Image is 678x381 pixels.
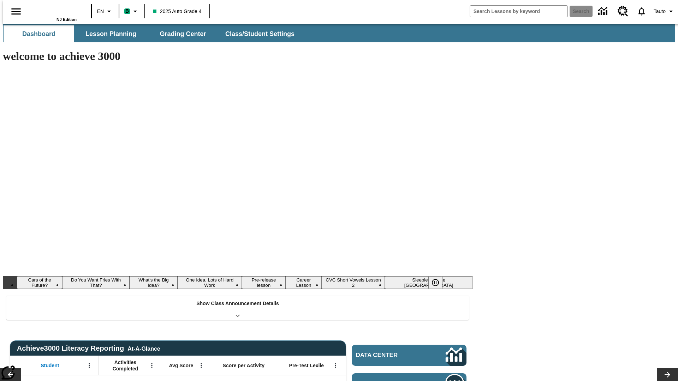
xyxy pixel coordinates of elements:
div: SubNavbar [3,25,301,42]
a: Data Center [594,2,613,21]
button: Profile/Settings [651,5,678,18]
button: Language: EN, Select a language [94,5,117,18]
input: search field [470,6,567,17]
button: Lesson Planning [76,25,146,42]
span: B [125,7,129,16]
a: Data Center [352,345,466,366]
button: Open Menu [330,360,341,371]
a: Notifications [632,2,651,20]
a: Home [31,3,77,17]
span: Student [41,362,59,369]
span: Avg Score [169,362,193,369]
button: Boost Class color is mint green. Change class color [121,5,142,18]
button: Slide 1 Cars of the Future? [17,276,62,289]
button: Open Menu [84,360,95,371]
button: Pause [428,276,442,289]
h1: welcome to achieve 3000 [3,50,472,63]
button: Slide 5 Pre-release lesson [242,276,286,289]
button: Open Menu [196,360,207,371]
button: Slide 8 Sleepless in the Animal Kingdom [385,276,472,289]
button: Class/Student Settings [220,25,300,42]
span: 2025 Auto Grade 4 [153,8,202,15]
span: NJ Edition [56,17,77,22]
p: Show Class Announcement Details [196,300,279,307]
button: Dashboard [4,25,74,42]
div: At-A-Glance [127,344,160,352]
button: Slide 3 What's the Big Idea? [130,276,178,289]
span: Activities Completed [102,359,149,372]
div: Show Class Announcement Details [6,296,469,320]
a: Resource Center, Will open in new tab [613,2,632,21]
button: Open side menu [6,1,26,22]
span: Pre-Test Lexile [289,362,324,369]
button: Lesson carousel, Next [657,368,678,381]
span: Score per Activity [223,362,265,369]
span: EN [97,8,104,15]
div: Home [31,2,77,22]
button: Grading Center [148,25,218,42]
button: Slide 6 Career Lesson [286,276,321,289]
button: Slide 4 One Idea, Lots of Hard Work [178,276,242,289]
span: Data Center [356,352,422,359]
button: Slide 2 Do You Want Fries With That? [62,276,130,289]
span: Tauto [654,8,666,15]
button: Open Menu [147,360,157,371]
div: Pause [428,276,450,289]
button: Slide 7 CVC Short Vowels Lesson 2 [322,276,385,289]
div: SubNavbar [3,24,675,42]
span: Achieve3000 Literacy Reporting [17,344,160,352]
